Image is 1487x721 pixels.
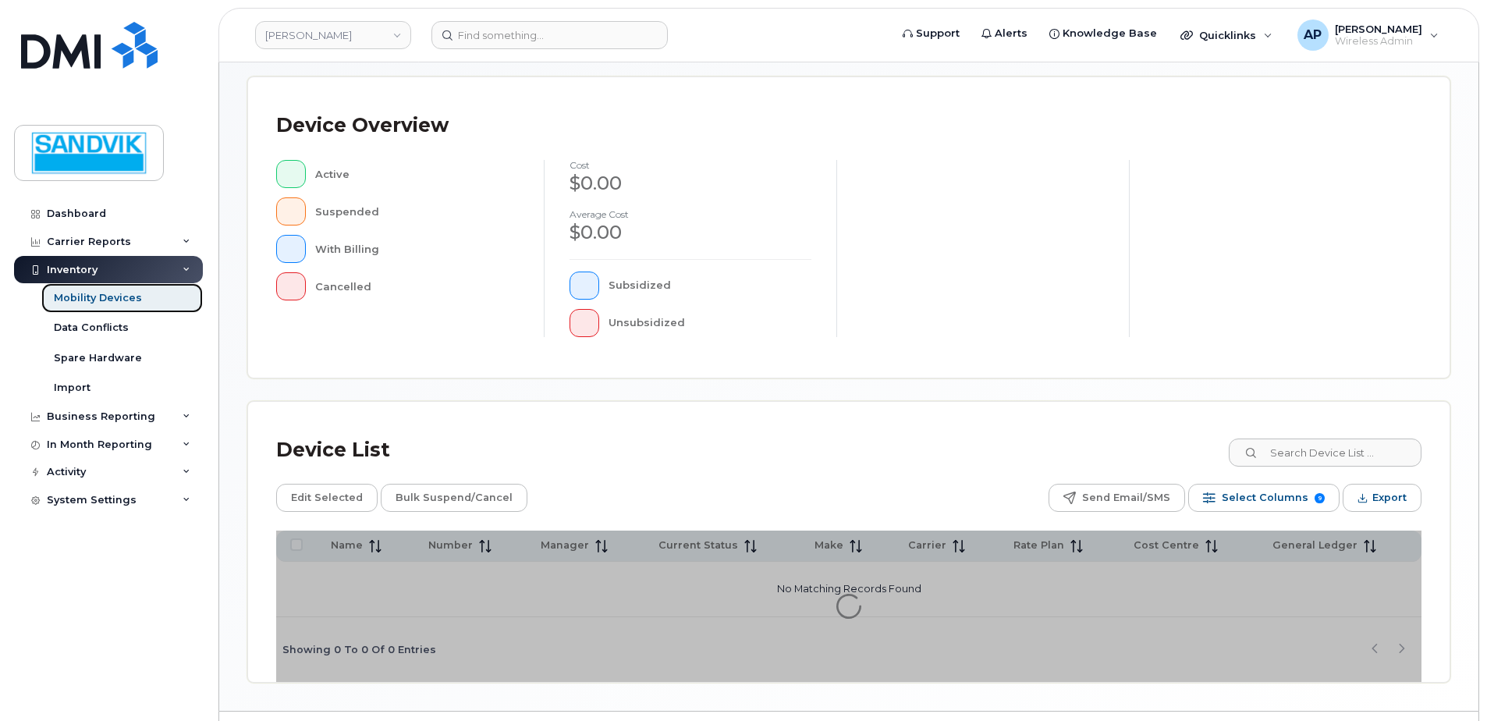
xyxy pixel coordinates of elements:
[315,235,520,263] div: With Billing
[916,26,960,41] span: Support
[1049,484,1185,512] button: Send Email/SMS
[1188,484,1340,512] button: Select Columns 9
[570,170,811,197] div: $0.00
[276,105,449,146] div: Device Overview
[291,486,363,510] span: Edit Selected
[1335,23,1422,35] span: [PERSON_NAME]
[1222,486,1308,510] span: Select Columns
[255,21,411,49] a: Sandvik Tamrock
[1229,439,1421,467] input: Search Device List ...
[1335,35,1422,48] span: Wireless Admin
[570,219,811,246] div: $0.00
[1372,486,1407,510] span: Export
[381,484,527,512] button: Bulk Suspend/Cancel
[1315,493,1325,503] span: 9
[315,272,520,300] div: Cancelled
[396,486,513,510] span: Bulk Suspend/Cancel
[570,160,811,170] h4: cost
[276,484,378,512] button: Edit Selected
[315,160,520,188] div: Active
[892,18,971,49] a: Support
[276,430,390,471] div: Device List
[609,309,812,337] div: Unsubsidized
[1038,18,1168,49] a: Knowledge Base
[1063,26,1157,41] span: Knowledge Base
[1199,29,1256,41] span: Quicklinks
[1304,26,1322,44] span: AP
[431,21,668,49] input: Find something...
[315,197,520,226] div: Suspended
[1082,486,1170,510] span: Send Email/SMS
[1343,484,1421,512] button: Export
[1286,20,1450,51] div: Annette Panzani
[971,18,1038,49] a: Alerts
[609,272,812,300] div: Subsidized
[1169,20,1283,51] div: Quicklinks
[995,26,1027,41] span: Alerts
[570,209,811,219] h4: Average cost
